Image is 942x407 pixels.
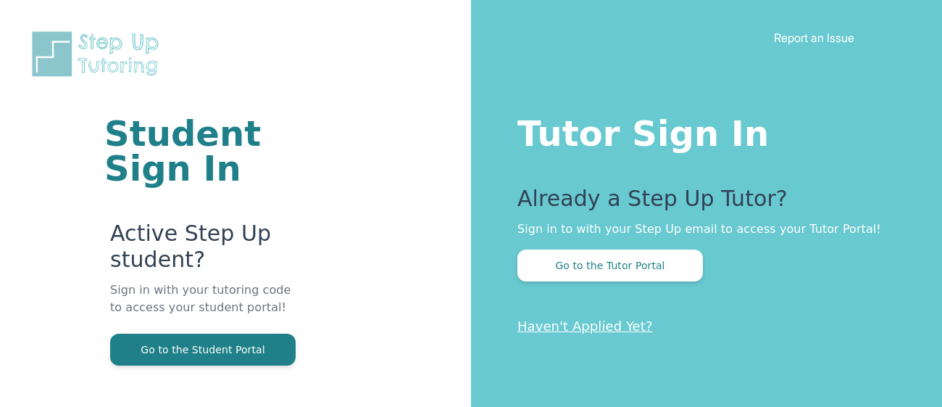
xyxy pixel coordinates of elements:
h1: Tutor Sign In [517,110,884,151]
a: Report an Issue [774,30,854,45]
p: Sign in to with your Step Up email to access your Tutor Portal! [517,221,884,238]
img: Step Up Tutoring horizontal logo [29,29,168,79]
a: Haven't Applied Yet? [517,318,653,334]
p: Sign in with your tutoring code to access your student portal! [110,281,297,334]
a: Go to the Student Portal [110,342,296,356]
button: Go to the Student Portal [110,334,296,366]
a: Go to the Tutor Portal [517,258,703,272]
button: Go to the Tutor Portal [517,250,703,281]
p: Active Step Up student? [110,221,297,281]
p: Already a Step Up Tutor? [517,186,884,221]
h1: Student Sign In [104,116,297,186]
